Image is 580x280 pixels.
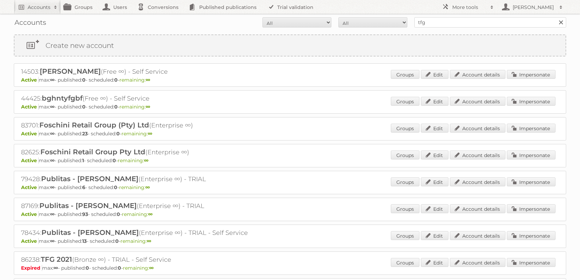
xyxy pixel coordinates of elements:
a: Edit [421,70,448,79]
strong: ∞ [147,238,151,244]
a: Account details [450,204,505,213]
span: Active [21,157,39,164]
a: Impersonate [507,70,555,79]
a: Impersonate [507,231,555,240]
a: Edit [421,231,448,240]
strong: ∞ [50,77,55,83]
span: remaining: [118,157,148,164]
span: remaining: [119,77,150,83]
a: Groups [391,124,419,133]
p: max: - published: - scheduled: - [21,104,559,110]
span: remaining: [122,131,152,137]
a: Impersonate [507,177,555,186]
a: Edit [421,177,448,186]
span: Active [21,184,39,190]
strong: 93 [82,211,88,217]
strong: ∞ [50,131,55,137]
a: Create new account [14,35,565,56]
span: remaining: [119,104,150,110]
strong: 1 [82,157,84,164]
a: Edit [421,151,448,159]
a: Account details [450,151,505,159]
a: Impersonate [507,258,555,267]
strong: ∞ [146,104,150,110]
a: Account details [450,231,505,240]
p: max: - published: - scheduled: - [21,157,559,164]
strong: ∞ [50,211,55,217]
span: Active [21,77,39,83]
a: Account details [450,177,505,186]
span: TFG 2021 [41,255,72,263]
strong: 0 [114,184,117,190]
a: Impersonate [507,97,555,106]
a: Groups [391,231,419,240]
strong: 0 [114,104,118,110]
a: Edit [421,97,448,106]
h2: 78434: (Enterprise ∞) - TRIAL - Self Service [21,228,263,237]
p: max: - published: - scheduled: - [21,131,559,137]
strong: 0 [117,211,120,217]
a: Edit [421,124,448,133]
strong: 0 [114,77,118,83]
h2: 83701: (Enterprise ∞) [21,121,263,130]
h2: 86238: (Bronze ∞) - TRIAL - Self Service [21,255,263,264]
a: Groups [391,151,419,159]
strong: 23 [82,131,88,137]
a: Groups [391,97,419,106]
a: Account details [450,70,505,79]
strong: ∞ [50,238,55,244]
strong: 0 [82,77,86,83]
strong: 0 [115,238,119,244]
span: [PERSON_NAME] [40,67,101,75]
a: Impersonate [507,204,555,213]
a: Account details [450,124,505,133]
strong: 13 [82,238,87,244]
strong: ∞ [145,184,150,190]
strong: ∞ [54,265,58,271]
strong: ∞ [148,211,153,217]
p: max: - published: - scheduled: - [21,77,559,83]
a: Groups [391,204,419,213]
a: Account details [450,258,505,267]
span: Expired [21,265,42,271]
h2: 82625: (Enterprise ∞) [21,148,263,157]
strong: 0 [82,104,86,110]
strong: ∞ [50,104,55,110]
h2: 14503: (Free ∞) - Self Service [21,67,263,76]
h2: 44425: (Free ∞) - Self Service [21,94,263,103]
strong: ∞ [144,157,148,164]
h2: 79428: (Enterprise ∞) - TRIAL [21,175,263,184]
p: max: - published: - scheduled: - [21,211,559,217]
span: remaining: [122,211,153,217]
a: Edit [421,204,448,213]
span: Active [21,211,39,217]
strong: ∞ [146,77,150,83]
span: remaining: [120,238,151,244]
strong: ∞ [50,157,55,164]
p: max: - published: - scheduled: - [21,265,559,271]
strong: ∞ [149,265,154,271]
span: Publitas - [PERSON_NAME] [41,228,139,237]
strong: ∞ [50,184,55,190]
span: Foschini Retail Group Pty Ltd [40,148,145,156]
h2: Accounts [28,4,50,11]
span: remaining: [119,184,150,190]
strong: 0 [86,265,89,271]
span: Active [21,238,39,244]
strong: 0 [116,131,120,137]
p: max: - published: - scheduled: - [21,238,559,244]
span: Publitas - [PERSON_NAME] [41,175,138,183]
a: Edit [421,258,448,267]
span: bghntyfgbf [42,94,83,102]
h2: 87169: (Enterprise ∞) - TRIAL [21,201,263,210]
h2: More tools [452,4,487,11]
span: Active [21,104,39,110]
h2: [PERSON_NAME] [511,4,556,11]
span: Publitas - [PERSON_NAME] [39,201,137,210]
strong: 6 [82,184,85,190]
a: Impersonate [507,124,555,133]
strong: ∞ [148,131,152,137]
strong: 0 [113,157,116,164]
a: Account details [450,97,505,106]
span: remaining: [123,265,154,271]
